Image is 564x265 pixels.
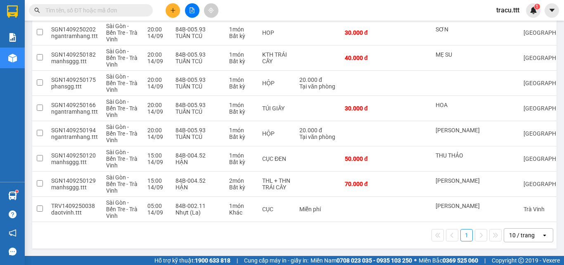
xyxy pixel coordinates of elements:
div: MẸ SU [436,51,480,58]
div: 84B-005.93 [175,51,221,58]
div: 05:00 [147,203,167,209]
span: copyright [518,258,524,263]
span: | [237,256,238,265]
div: ngantramhang.ttt [51,33,98,39]
div: 20.000 đ [299,76,337,83]
div: 84B-005.93 [175,26,221,33]
div: Bất kỳ [229,33,254,39]
div: 14/09 [147,159,167,165]
span: aim [208,7,214,13]
div: 20:00 [147,26,167,33]
span: Sài Gòn - Bến Tre - Trà Vinh [106,98,137,118]
div: SGN1409250194 [51,127,98,134]
div: SGN1409250182 [51,51,98,58]
div: TUẤN TCÚ [175,33,221,39]
span: Miền Nam [310,256,412,265]
span: Gửi: [7,8,20,17]
div: KTH TRÁI CÂY [262,51,291,64]
div: phansgg.ttt [51,83,98,90]
div: 1 món [229,152,254,159]
div: 20.000 đ [299,127,337,134]
span: Cung cấp máy in - giấy in: [244,256,308,265]
div: TUẤN TCÚ [175,108,221,115]
div: 1 món [229,51,254,58]
div: 84B-004.52 [175,177,221,184]
div: 84B-005.93 [175,102,221,108]
div: HẬN [175,159,221,165]
button: plus [166,3,180,18]
img: warehouse-icon [8,54,17,62]
div: SGN1409250166 [51,102,98,108]
div: 14/09 [147,209,167,216]
span: Sài Gòn - Bến Tre - Trà Vinh [106,48,137,68]
div: TUẤN TCÚ [175,134,221,140]
span: Sài Gòn - Bến Tre - Trà Vinh [106,23,137,43]
div: 20:00 [147,102,167,108]
span: caret-down [548,7,556,14]
div: 10 / trang [509,231,535,239]
div: HỘP [262,130,291,137]
div: SGN1409250202 [51,26,98,33]
div: ngantramhang.ttt [51,108,98,115]
div: manhsggg.ttt [51,159,98,165]
span: 1 [536,4,538,10]
div: Khác [229,209,254,216]
span: Miền Bắc [419,256,478,265]
div: Bất kỳ [229,58,254,64]
div: Bất kỳ [229,134,254,140]
div: Bất kỳ [229,184,254,191]
img: solution-icon [8,33,17,42]
strong: 0708 023 035 - 0935 103 250 [337,257,412,264]
div: 2 món [229,177,254,184]
div: 84B-002.11 [175,203,221,209]
div: 20:00 [147,51,167,58]
div: Nhựt (La) [175,209,221,216]
svg: open [541,232,548,239]
div: 14/09 [147,184,167,191]
div: SGN1409250129 [51,177,98,184]
div: 1 món [229,127,254,134]
div: THL + THN TRÁI CÂY [262,177,291,191]
button: file-add [185,3,199,18]
div: 30.000 đ [345,29,386,36]
div: 84B-005.93 [175,127,221,134]
div: 84B-004.52 [175,152,221,159]
div: 14/09 [147,58,167,64]
div: SGN1409250120 [51,152,98,159]
div: 20.000 [6,52,49,62]
div: [GEOGRAPHIC_DATA] [54,7,137,26]
div: TUẤN TCÚ [175,83,221,90]
div: 14/09 [147,83,167,90]
div: Bất kỳ [229,108,254,115]
span: message [9,248,17,255]
div: HOP [262,29,291,36]
img: warehouse-icon [8,191,17,200]
div: Trà Cú [7,7,48,17]
img: logo-vxr [7,5,18,18]
div: TRV1409250038 [51,203,98,209]
div: HỘP [262,80,291,86]
div: Tại văn phòng [299,83,337,90]
div: 15:00 [147,152,167,159]
button: aim [204,3,218,18]
div: daotvinh.ttt [51,209,98,216]
div: THU THẢO [436,152,480,159]
span: notification [9,229,17,237]
span: CR : [6,53,19,62]
div: Bất kỳ [229,83,254,90]
div: Tại văn phòng [299,134,337,140]
div: 14/09 [147,134,167,140]
div: 84B-005.93 [175,76,221,83]
strong: 0369 525 060 [443,257,478,264]
img: icon-new-feature [530,7,537,14]
div: 1 món [229,26,254,33]
strong: 1900 633 818 [195,257,230,264]
span: ⚪️ [414,259,417,262]
button: caret-down [545,3,559,18]
span: Nhận: [54,7,73,16]
div: HOA [436,102,480,108]
div: manhsggg.ttt [51,58,98,64]
div: Bất kỳ [229,159,254,165]
span: tracu.ttt [490,5,526,15]
div: HẬN [175,184,221,191]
